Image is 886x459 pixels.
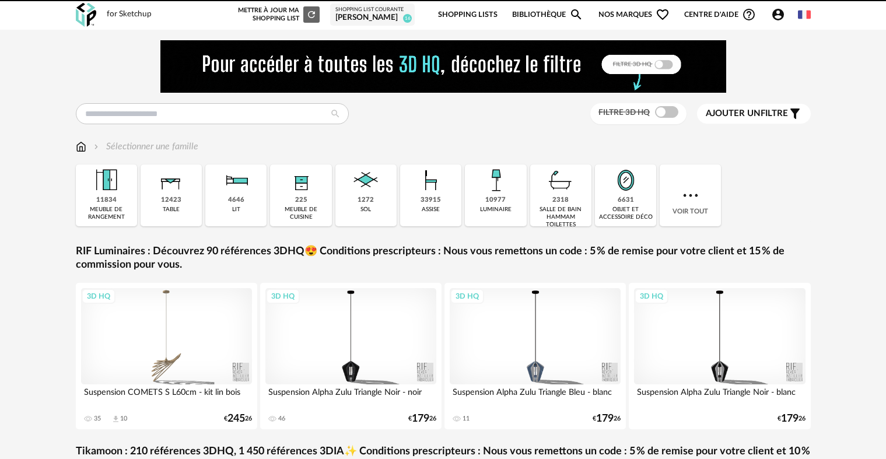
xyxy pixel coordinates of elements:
span: Nos marques [598,1,670,29]
div: € 26 [593,415,621,423]
img: Sol.png [350,164,381,196]
span: Download icon [111,415,120,423]
span: 245 [227,415,245,423]
div: sol [360,206,371,213]
div: 46 [278,415,285,423]
div: 35 [94,415,101,423]
div: [PERSON_NAME] [335,13,409,23]
div: assise [422,206,440,213]
div: objet et accessoire déco [598,206,653,221]
div: Voir tout [660,164,721,226]
div: Sélectionner une famille [92,140,198,153]
div: 2318 [552,196,569,205]
a: Shopping List courante [PERSON_NAME] 16 [335,6,409,23]
div: 33915 [421,196,441,205]
span: Help Circle Outline icon [742,8,756,22]
a: Shopping Lists [438,1,498,29]
div: 11 [463,415,470,423]
a: 3D HQ Suspension Alpha Zulu Triangle Noir - noir 46 €17926 [260,283,442,429]
div: 12423 [161,196,181,205]
div: € 26 [778,415,806,423]
img: Rangement.png [285,164,317,196]
div: Suspension Alpha Zulu Triangle Noir - noir [265,384,437,408]
img: Table.png [155,164,187,196]
span: 179 [596,415,614,423]
span: Magnify icon [569,8,583,22]
div: 10977 [485,196,506,205]
span: Refresh icon [306,11,317,17]
div: 3D HQ [450,289,484,304]
span: Heart Outline icon [656,8,670,22]
span: 16 [403,14,412,23]
div: 225 [295,196,307,205]
img: FILTRE%20HQ%20NEW_V1%20(4).gif [160,40,726,93]
img: svg+xml;base64,PHN2ZyB3aWR0aD0iMTYiIGhlaWdodD0iMTYiIHZpZXdCb3g9IjAgMCAxNiAxNiIgZmlsbD0ibm9uZSIgeG... [92,140,101,153]
img: Salle%20de%20bain.png [545,164,576,196]
div: 3D HQ [82,289,115,304]
span: Account Circle icon [771,8,790,22]
a: 3D HQ Suspension Alpha Zulu Triangle Bleu - blanc 11 €17926 [444,283,626,429]
div: 11834 [96,196,117,205]
img: Literie.png [220,164,252,196]
img: fr [798,8,811,21]
div: 10 [120,415,127,423]
img: Assise.png [415,164,447,196]
div: 3D HQ [266,289,300,304]
div: Shopping List courante [335,6,409,13]
span: Filtre 3D HQ [598,108,650,117]
div: € 26 [224,415,252,423]
a: 3D HQ Suspension Alpha Zulu Triangle Noir - blanc €17926 [629,283,811,429]
span: 179 [781,415,799,423]
button: Ajouter unfiltre Filter icon [697,104,811,124]
div: for Sketchup [107,9,152,20]
div: table [163,206,180,213]
span: Ajouter un [706,109,761,118]
span: Account Circle icon [771,8,785,22]
div: Suspension Alpha Zulu Triangle Noir - blanc [634,384,806,408]
div: 1272 [358,196,374,205]
img: Meuble%20de%20rangement.png [90,164,122,196]
img: Luminaire.png [480,164,512,196]
span: Centre d'aideHelp Circle Outline icon [684,8,756,22]
div: Mettre à jour ma Shopping List [236,6,320,23]
div: lit [232,206,240,213]
span: filtre [706,108,788,120]
div: Suspension Alpha Zulu Triangle Bleu - blanc [450,384,621,408]
a: BibliothèqueMagnify icon [512,1,583,29]
img: OXP [76,3,96,27]
span: Filter icon [788,107,802,121]
div: salle de bain hammam toilettes [534,206,588,229]
img: more.7b13dc1.svg [680,185,701,206]
div: 4646 [228,196,244,205]
div: € 26 [408,415,436,423]
div: meuble de cuisine [274,206,328,221]
div: 3D HQ [635,289,668,304]
span: 179 [412,415,429,423]
img: Miroir.png [610,164,642,196]
a: 3D HQ Suspension COMETS S L60cm - kit lin bois 35 Download icon 10 €24526 [76,283,258,429]
div: Suspension COMETS S L60cm - kit lin bois [81,384,253,408]
img: svg+xml;base64,PHN2ZyB3aWR0aD0iMTYiIGhlaWdodD0iMTciIHZpZXdCb3g9IjAgMCAxNiAxNyIgZmlsbD0ibm9uZSIgeG... [76,140,86,153]
div: luminaire [480,206,512,213]
div: meuble de rangement [79,206,134,221]
a: RIF Luminaires : Découvrez 90 références 3DHQ😍 Conditions prescripteurs : Nous vous remettons un ... [76,245,811,272]
div: 6631 [618,196,634,205]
